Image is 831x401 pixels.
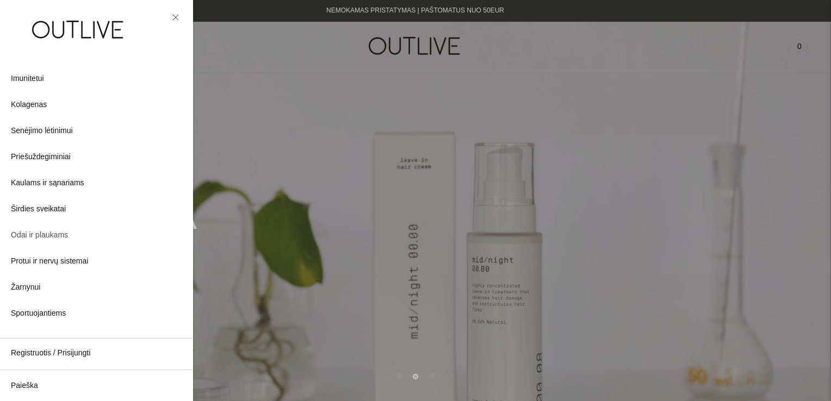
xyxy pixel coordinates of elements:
span: Imunitetui [11,72,44,85]
span: Senėjimo lėtinimui [11,124,73,137]
span: Kolagenas [11,98,47,111]
span: Odai ir plaukams [11,229,68,242]
span: Svorio kontrolei [11,333,64,346]
span: Kaulams ir sąnariams [11,177,84,190]
span: Žarnynui [11,281,40,294]
span: Sportuojantiems [11,307,66,320]
span: Priešuždegiminiai [11,151,71,164]
img: OUTLIVE [11,11,147,48]
span: Širdies sveikatai [11,203,66,216]
span: Protui ir nervų sistemai [11,255,88,268]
